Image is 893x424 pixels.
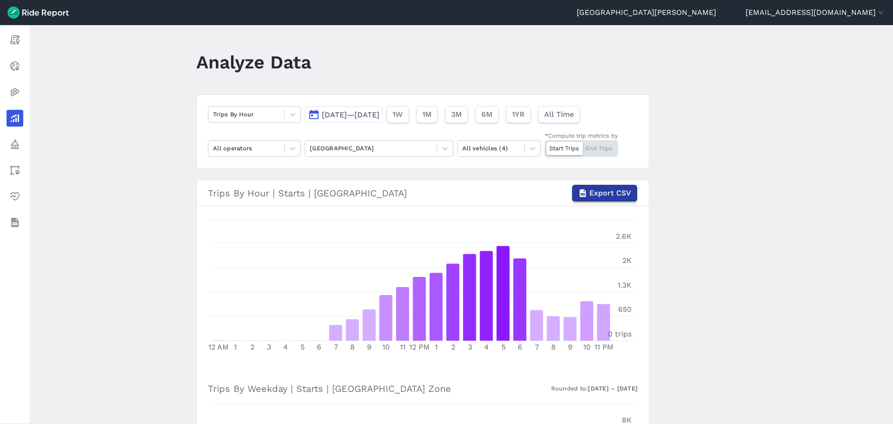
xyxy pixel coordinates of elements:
tspan: 2K [622,256,632,265]
h1: Analyze Data [196,49,311,75]
a: Health [7,188,23,205]
tspan: 6 [518,343,522,351]
tspan: 9 [568,343,573,351]
a: Heatmaps [7,84,23,101]
a: Realtime [7,58,23,74]
tspan: 5 [300,343,305,351]
tspan: 1.3K [618,281,632,289]
img: Ride Report [7,7,69,19]
span: 1M [422,109,432,120]
a: [GEOGRAPHIC_DATA][PERSON_NAME] [577,7,716,18]
a: Datasets [7,214,23,231]
div: Rounded to: [551,384,638,393]
button: Export CSV [572,185,637,202]
a: Policy [7,136,23,153]
div: *Compute trip metrics by [545,131,618,140]
button: [EMAIL_ADDRESS][DOMAIN_NAME] [746,7,886,18]
span: 3M [451,109,462,120]
tspan: 8 [551,343,556,351]
tspan: 10 [382,343,390,351]
tspan: 11 [400,343,406,351]
button: All Time [538,106,580,123]
a: Report [7,32,23,48]
button: [DATE]—[DATE] [305,106,383,123]
tspan: 650 [618,305,632,314]
tspan: 4 [283,343,288,351]
span: [DATE]—[DATE] [322,110,380,119]
tspan: 2 [250,343,254,351]
button: 6M [475,106,499,123]
a: Analyze [7,110,23,127]
tspan: 1 [234,343,237,351]
strong: [DATE] – [DATE] [588,385,638,392]
tspan: 5 [501,343,506,351]
tspan: 12 PM [409,343,430,351]
tspan: 12 AM [208,343,229,351]
a: Areas [7,162,23,179]
h3: Trips By Weekday | Starts | [GEOGRAPHIC_DATA] Zone [208,376,638,401]
tspan: 6 [317,343,321,351]
div: Trips By Hour | Starts | [GEOGRAPHIC_DATA] [208,185,638,202]
tspan: 2 [451,343,455,351]
tspan: 0 trips [608,330,632,338]
button: 1W [387,106,409,123]
tspan: 3 [468,343,472,351]
span: 1YR [512,109,525,120]
tspan: 3 [267,343,271,351]
tspan: 11 PM [594,343,613,351]
span: 1W [393,109,403,120]
span: All Time [544,109,574,120]
tspan: 4 [484,343,489,351]
button: 1YR [506,106,531,123]
span: 6M [481,109,493,120]
tspan: 9 [367,343,372,351]
button: 3M [445,106,468,123]
tspan: 8 [350,343,355,351]
tspan: 1 [435,343,438,351]
button: 1M [416,106,438,123]
tspan: 2.6K [616,232,632,241]
tspan: 10 [583,343,591,351]
tspan: 7 [334,343,338,351]
tspan: 7 [535,343,539,351]
span: Export CSV [589,188,631,199]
